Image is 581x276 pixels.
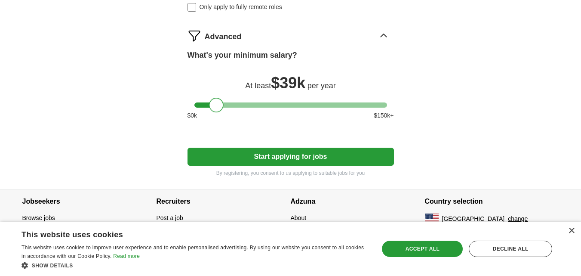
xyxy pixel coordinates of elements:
[469,241,552,257] div: Decline all
[22,214,55,221] a: Browse jobs
[188,148,394,166] button: Start applying for jobs
[188,29,201,43] img: filter
[568,228,575,234] div: Close
[188,50,297,61] label: What's your minimum salary?
[22,227,347,240] div: This website uses cookies
[442,214,505,223] span: [GEOGRAPHIC_DATA]
[22,245,364,259] span: This website uses cookies to improve user experience and to enable personalised advertising. By u...
[188,111,197,120] span: $ 0 k
[200,3,282,12] span: Only apply to fully remote roles
[32,263,73,269] span: Show details
[188,169,394,177] p: By registering, you consent to us applying to suitable jobs for you
[245,81,271,90] span: At least
[205,31,242,43] span: Advanced
[382,241,463,257] div: Accept all
[508,214,528,223] button: change
[271,74,305,92] span: $ 39k
[425,189,559,214] h4: Country selection
[113,253,140,259] a: Read more, opens a new window
[291,214,307,221] a: About
[374,111,393,120] span: $ 150 k+
[307,81,336,90] span: per year
[22,261,369,270] div: Show details
[157,214,183,221] a: Post a job
[188,3,196,12] input: Only apply to fully remote roles
[425,214,439,224] img: US flag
